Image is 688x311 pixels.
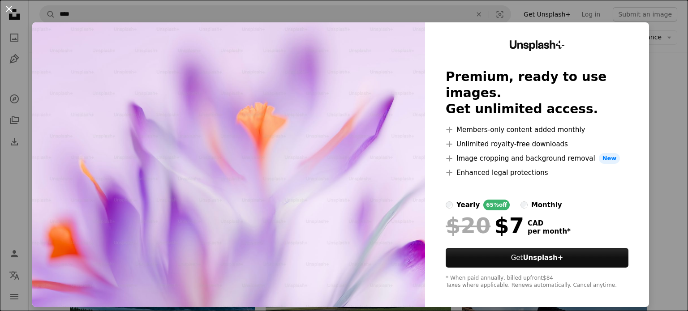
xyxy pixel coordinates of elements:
div: 65% off [483,200,510,210]
li: Image cropping and background removal [446,153,628,164]
li: Members-only content added monthly [446,124,628,135]
strong: Unsplash+ [523,254,563,262]
input: yearly65%off [446,201,453,209]
li: Enhanced legal protections [446,167,628,178]
div: * When paid annually, billed upfront $84 Taxes where applicable. Renews automatically. Cancel any... [446,275,628,289]
span: New [599,153,620,164]
div: $7 [446,214,524,237]
div: yearly [456,200,480,210]
span: CAD [528,219,571,227]
input: monthly [520,201,528,209]
h2: Premium, ready to use images. Get unlimited access. [446,69,628,117]
span: $20 [446,214,490,237]
span: per month * [528,227,571,235]
div: monthly [531,200,562,210]
li: Unlimited royalty-free downloads [446,139,628,149]
button: GetUnsplash+ [446,248,628,268]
